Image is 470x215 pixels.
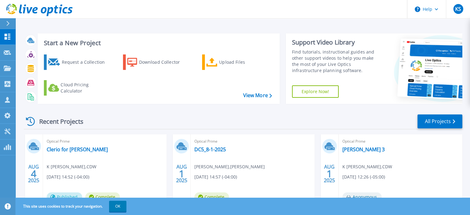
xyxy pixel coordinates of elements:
[194,174,237,180] span: [DATE] 14:57 (-04:00)
[327,171,332,176] span: 1
[47,174,89,180] span: [DATE] 14:52 (-04:00)
[179,171,184,176] span: 1
[324,162,335,185] div: AUG 2025
[47,138,163,145] span: Optical Prime
[31,171,36,176] span: 4
[292,85,339,98] a: Explore Now!
[61,56,111,68] div: Request a Collection
[292,49,381,74] div: Find tutorials, instructional guides and other support videos to help you make the most of your L...
[342,138,459,145] span: Optical Prime
[243,92,272,98] a: View More
[417,114,462,128] a: All Projects
[123,54,192,70] a: Download Collector
[292,38,381,46] div: Support Video Library
[47,163,96,170] span: K [PERSON_NAME] , CDW
[24,114,92,129] div: Recent Projects
[455,6,461,11] span: KS
[28,162,40,185] div: AUG 2025
[47,146,108,153] a: Clerio for [PERSON_NAME]
[44,40,272,46] h3: Start a New Project
[342,174,385,180] span: [DATE] 12:26 (-05:00)
[109,201,126,212] button: OK
[61,82,110,94] div: Cloud Pricing Calculator
[194,163,265,170] span: [PERSON_NAME] , [PERSON_NAME]
[176,162,188,185] div: AUG 2025
[342,163,392,170] span: K [PERSON_NAME] , CDW
[194,192,229,202] span: Complete
[194,138,311,145] span: Optical Prime
[85,192,120,202] span: Complete
[202,54,271,70] a: Upload Files
[342,192,382,202] span: Anonymous
[44,80,113,96] a: Cloud Pricing Calculator
[17,201,126,212] span: This site uses cookies to track your navigation.
[194,146,226,153] a: DC5_8-1-2025
[47,192,82,202] span: Published
[139,56,188,68] div: Download Collector
[219,56,269,68] div: Upload Files
[44,54,113,70] a: Request a Collection
[342,146,385,153] a: [PERSON_NAME] 3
